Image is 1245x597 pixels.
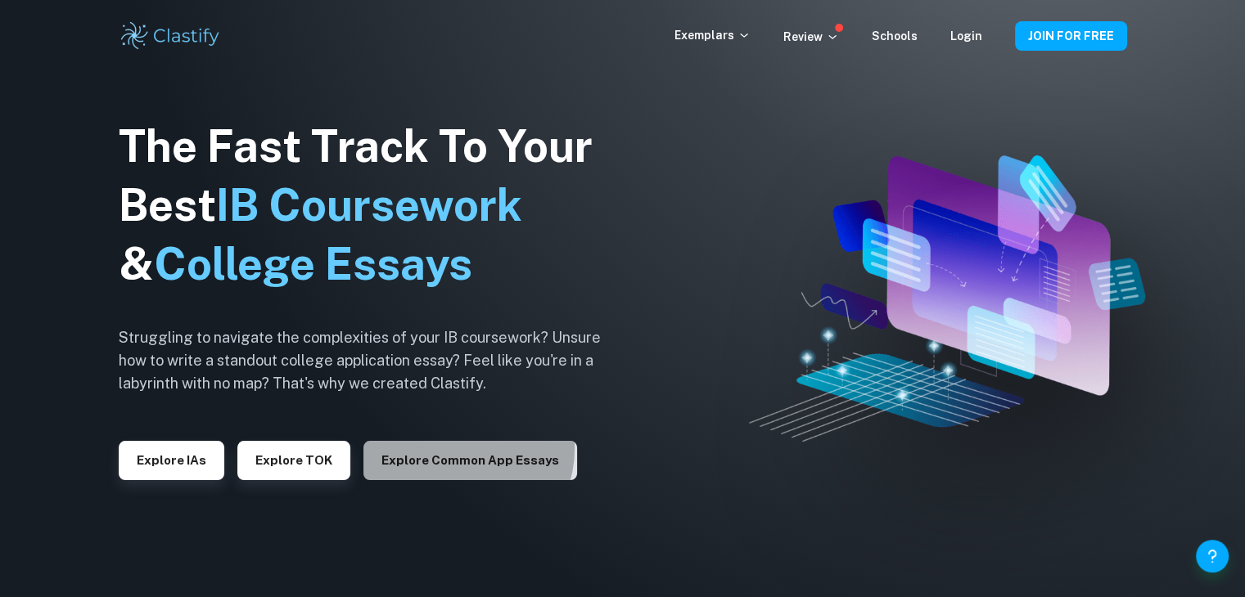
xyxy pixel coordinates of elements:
a: Explore Common App essays [363,451,577,467]
p: Exemplars [674,26,751,44]
button: Explore TOK [237,441,350,480]
img: Clastify hero [749,155,1146,442]
h1: The Fast Track To Your Best & [119,117,626,294]
a: Explore TOK [237,451,350,467]
p: Review [783,28,839,46]
h6: Struggling to navigate the complexities of your IB coursework? Unsure how to write a standout col... [119,326,626,395]
a: Explore IAs [119,451,224,467]
a: Schools [872,29,918,43]
button: JOIN FOR FREE [1015,21,1127,51]
button: Help and Feedback [1196,540,1229,572]
span: College Essays [154,238,472,290]
button: Explore IAs [119,441,224,480]
a: Login [950,29,982,43]
img: Clastify logo [119,20,223,52]
span: IB Coursework [216,179,522,231]
button: Explore Common App essays [363,441,577,480]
